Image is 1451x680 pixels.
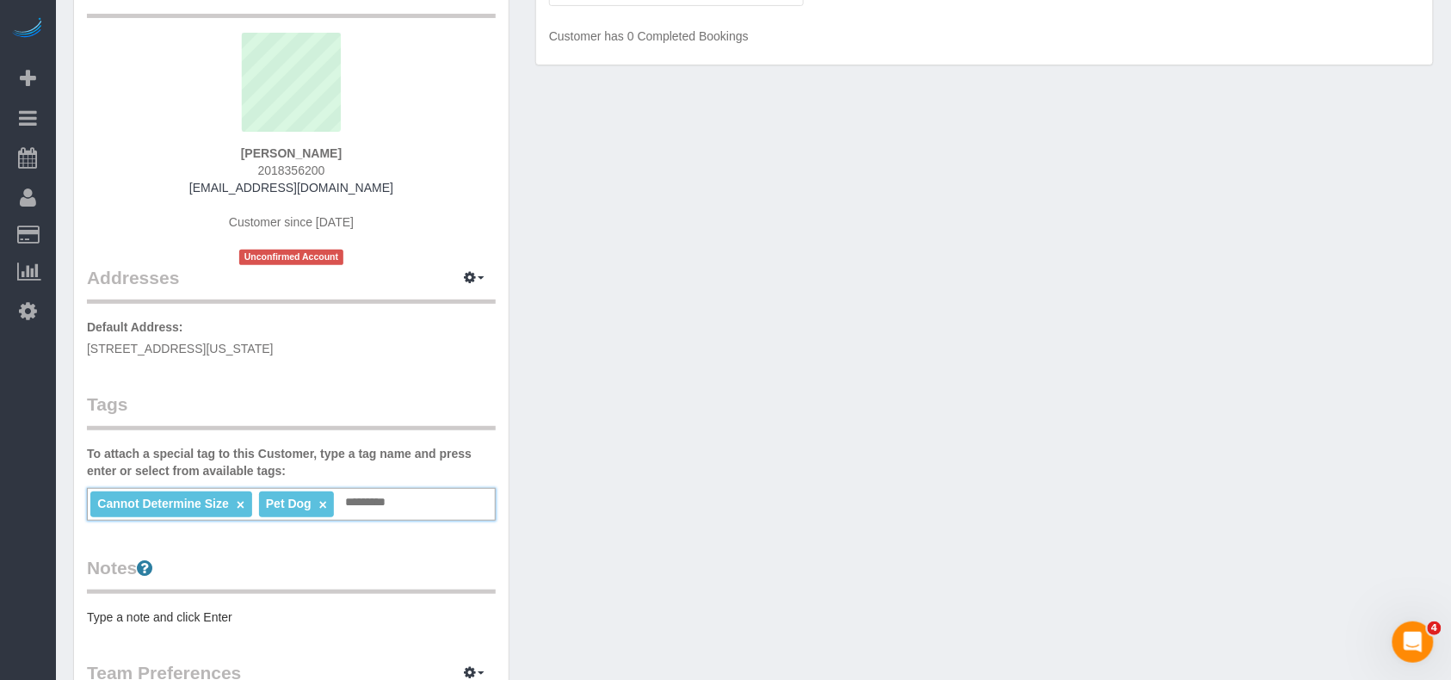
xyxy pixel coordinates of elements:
[319,498,327,512] a: ×
[87,342,274,355] span: [STREET_ADDRESS][US_STATE]
[266,497,312,510] span: Pet Dog
[87,555,496,594] legend: Notes
[87,318,183,336] label: Default Address:
[97,497,228,510] span: Cannot Determine Size
[241,146,342,160] strong: [PERSON_NAME]
[1392,621,1434,663] iframe: Intercom live chat
[549,28,1420,45] p: Customer has 0 Completed Bookings
[1428,621,1442,635] span: 4
[87,445,496,479] label: To attach a special tag to this Customer, type a tag name and press enter or select from availabl...
[87,609,496,626] pre: Type a note and click Enter
[229,215,354,229] span: Customer since [DATE]
[87,392,496,430] legend: Tags
[258,164,325,177] span: 2018356200
[189,181,393,195] a: [EMAIL_ADDRESS][DOMAIN_NAME]
[10,17,45,41] img: Automaid Logo
[237,498,244,512] a: ×
[239,250,344,264] span: Unconfirmed Account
